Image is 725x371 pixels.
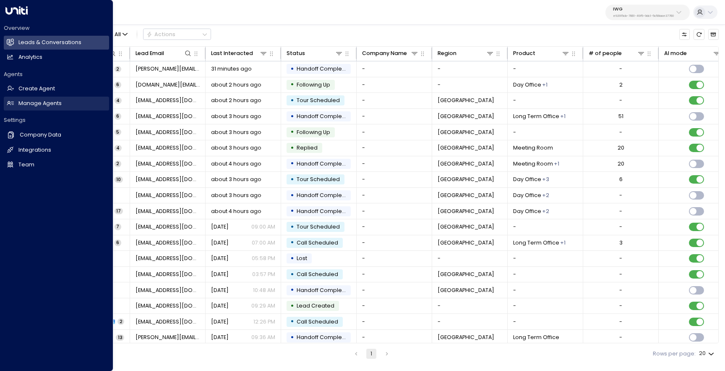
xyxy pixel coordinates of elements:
button: Archived Leads [708,29,719,39]
span: Day Office [513,192,541,199]
h2: Integrations [18,146,51,154]
span: 5 [115,129,121,135]
div: AI mode [664,49,687,58]
td: - [357,93,432,108]
span: about 3 hours ago [211,144,261,152]
div: • [290,110,294,123]
p: 10:48 AM [253,287,275,294]
span: Yesterday [211,223,229,231]
span: 10 [115,176,123,183]
span: 2 [117,318,124,325]
div: Workstation [542,81,548,89]
span: Johannesburg [438,129,494,136]
span: Call Scheduled [297,271,338,278]
span: singh.yuvraj2006@gmail.com [136,144,200,152]
span: Oct 07, 2025 [211,318,229,326]
span: 17 [115,208,123,214]
span: about 2 hours ago [211,81,261,89]
td: - [432,77,508,93]
a: Team [4,158,109,172]
td: - [432,314,508,329]
a: Integrations [4,143,109,157]
span: singh.yuvraj2006@gmail.com [136,160,200,168]
td: - [508,61,583,77]
td: - [508,219,583,235]
span: Handoff Completed [297,113,351,120]
button: Actions [143,29,211,40]
div: Status [287,49,305,58]
div: - [619,208,622,215]
div: • [290,268,294,281]
span: Leiden [438,287,494,294]
span: Day Office [513,208,541,215]
td: - [357,203,432,219]
div: - [619,302,622,310]
span: 2 [115,161,121,167]
span: Barcelona [438,334,494,341]
h2: Manage Agents [18,100,62,108]
div: • [290,252,294,265]
span: dteixeira+test2@gmail.com [136,318,200,326]
span: Leiden [438,271,494,278]
span: coenstolk75@gmail.com [136,271,200,278]
div: • [290,173,294,186]
p: 12:26 PM [253,318,275,326]
div: • [290,94,294,107]
div: AI mode [664,49,721,58]
span: stolk.coenjc@gmail.com [136,255,200,262]
div: • [290,221,294,234]
span: about 4 hours ago [211,160,261,168]
span: Madrid [438,239,494,247]
div: Status [287,49,344,58]
span: Oct 07, 2025 [211,334,229,341]
span: 6 [115,113,121,119]
span: 6 [115,239,121,246]
td: - [357,219,432,235]
span: ruiz.soledad@gmail.com [136,334,200,341]
div: • [290,315,294,328]
div: • [290,78,294,91]
span: 4 [115,97,122,104]
div: - [619,65,622,73]
a: Create Agent [4,82,109,96]
p: 05:58 PM [252,255,275,262]
div: - [619,192,622,199]
td: - [508,282,583,298]
div: - [619,318,622,326]
span: Oct 07, 2025 [211,302,229,310]
span: Call Scheduled [297,318,338,325]
td: - [357,282,432,298]
td: - [357,235,432,251]
p: 03:57 PM [252,271,275,278]
div: Lead Email [136,49,193,58]
td: - [357,267,432,282]
span: Call Scheduled [297,239,338,246]
td: - [357,188,432,203]
span: 31 minutes ago [211,65,252,73]
span: y7976704@gmail.com [136,192,200,199]
div: Long Term Office,Workstation [542,192,549,199]
span: Meeting Room [513,160,553,168]
td: - [357,156,432,172]
td: - [357,330,432,345]
h2: Company Data [20,131,61,139]
span: 13 [116,334,124,341]
span: Tour Scheduled [297,223,340,230]
td: - [357,61,432,77]
span: coenstolk75@gmail.com [136,287,200,294]
h2: Overview [4,24,109,32]
td: - [357,140,432,156]
div: - [619,334,622,341]
div: Company Name [362,49,419,58]
div: 3 [619,239,623,247]
td: - [508,267,583,282]
span: Refresh [694,29,704,39]
span: Newcastle [438,144,494,152]
span: Meeting Room [513,144,553,152]
p: 09:29 AM [251,302,275,310]
span: London [438,113,494,120]
button: IWGe92915cb-7661-49f5-9dc1-5c58aae37760 [605,5,690,20]
div: • [290,63,294,76]
p: 09:00 AM [251,223,275,231]
p: e92915cb-7661-49f5-9dc1-5c58aae37760 [613,14,674,18]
